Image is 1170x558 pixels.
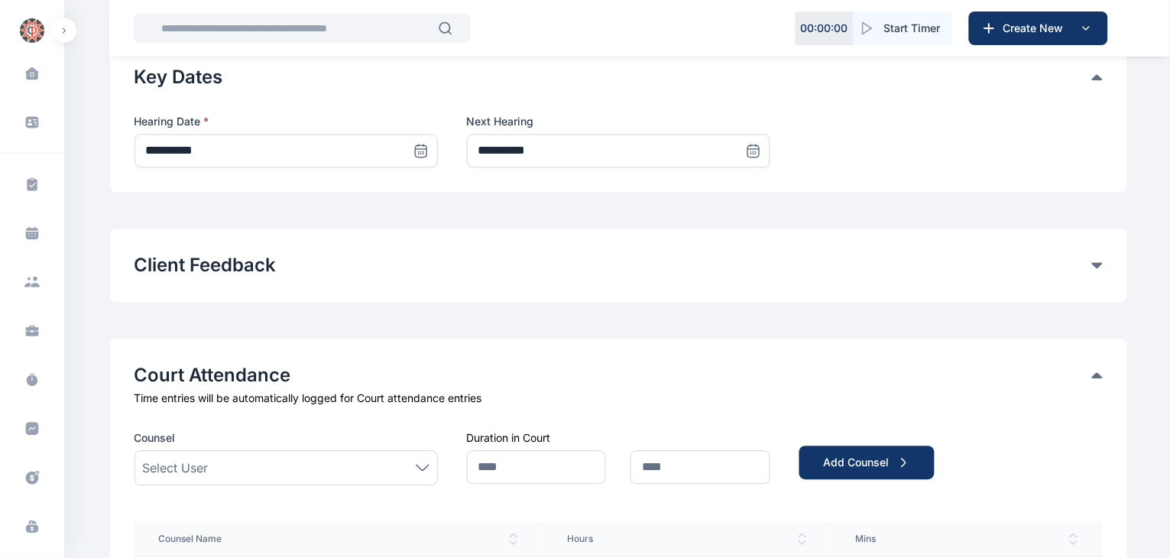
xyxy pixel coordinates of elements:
div: Key Dates [135,65,1103,89]
span: Select User [143,459,209,477]
button: Add Counsel [799,446,935,479]
label: Hearing Date [135,114,438,129]
button: Start Timer [854,11,953,45]
button: Client Feedback [135,253,1092,277]
button: Create New [969,11,1108,45]
label: Next Hearing [467,114,770,129]
button: Court Attendance [135,363,1092,388]
button: Key Dates [135,65,1092,89]
span: Start Timer [884,21,941,36]
div: Add Counsel [824,455,910,470]
label: Duration in Court [467,431,551,444]
span: Create New [997,21,1077,36]
p: 00 : 00 : 00 [801,21,848,36]
div: Client Feedback [135,253,1103,277]
span: Counsel Name [159,533,519,545]
div: Court Attendance [135,363,1103,388]
span: Mins [856,533,1078,545]
div: Time entries will be automatically logged for Court attendance entries [135,391,1103,406]
span: Hours [567,533,807,545]
span: Counsel [135,430,176,446]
